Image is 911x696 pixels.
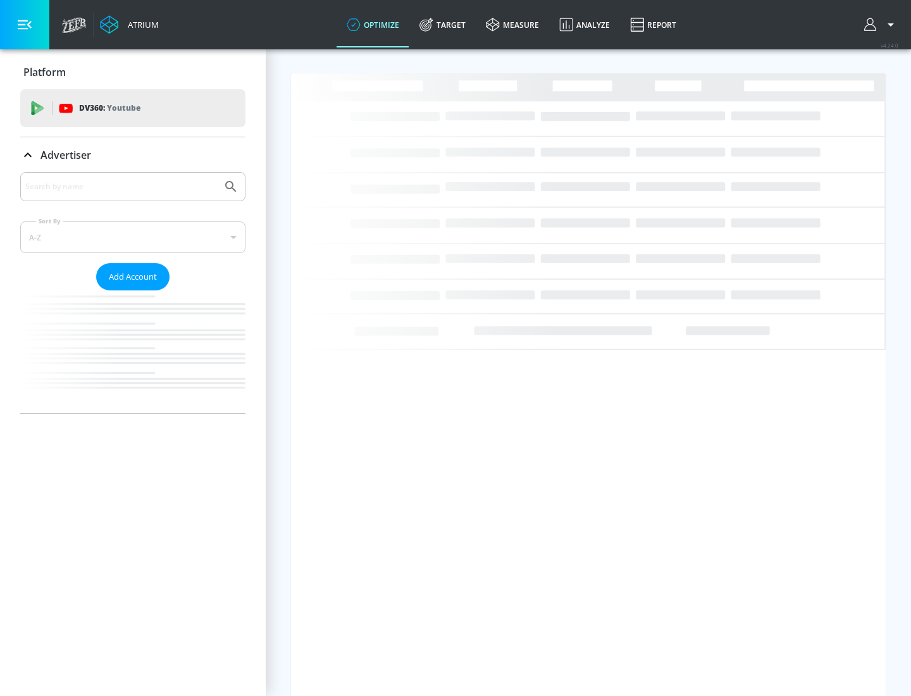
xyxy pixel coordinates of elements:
[36,217,63,225] label: Sort By
[40,148,91,162] p: Advertiser
[20,290,245,413] nav: list of Advertiser
[123,19,159,30] div: Atrium
[20,89,245,127] div: DV360: Youtube
[409,2,476,47] a: Target
[100,15,159,34] a: Atrium
[20,137,245,173] div: Advertiser
[549,2,620,47] a: Analyze
[25,178,217,195] input: Search by name
[109,270,157,284] span: Add Account
[20,172,245,413] div: Advertiser
[107,101,140,115] p: Youtube
[96,263,170,290] button: Add Account
[20,221,245,253] div: A-Z
[476,2,549,47] a: measure
[337,2,409,47] a: optimize
[881,42,898,49] span: v 4.24.0
[79,101,140,115] p: DV360:
[23,65,66,79] p: Platform
[620,2,686,47] a: Report
[20,54,245,90] div: Platform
